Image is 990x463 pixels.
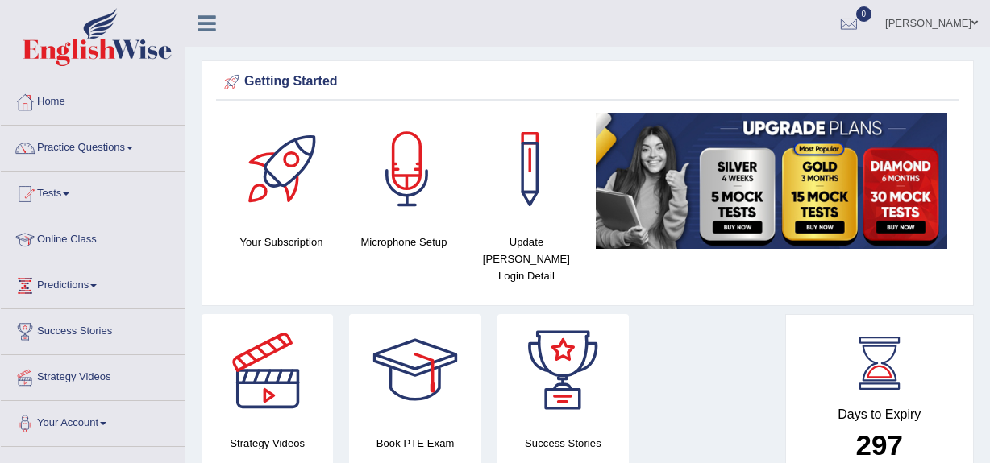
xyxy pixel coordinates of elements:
a: Your Account [1,401,185,441]
h4: Update [PERSON_NAME] Login Detail [473,234,580,284]
b: 297 [856,429,903,461]
h4: Microphone Setup [351,234,457,250]
h4: Days to Expiry [804,407,956,422]
a: Predictions [1,263,185,304]
a: Practice Questions [1,126,185,166]
a: Tests [1,172,185,212]
a: Home [1,80,185,120]
img: small5.jpg [596,113,947,249]
div: Getting Started [220,70,955,94]
a: Success Stories [1,309,185,349]
h4: Strategy Videos [202,435,333,452]
h4: Your Subscription [228,234,335,250]
a: Strategy Videos [1,355,185,395]
span: 0 [856,6,872,22]
h4: Book PTE Exam [349,435,480,452]
a: Online Class [1,217,185,258]
h4: Success Stories [497,435,629,452]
